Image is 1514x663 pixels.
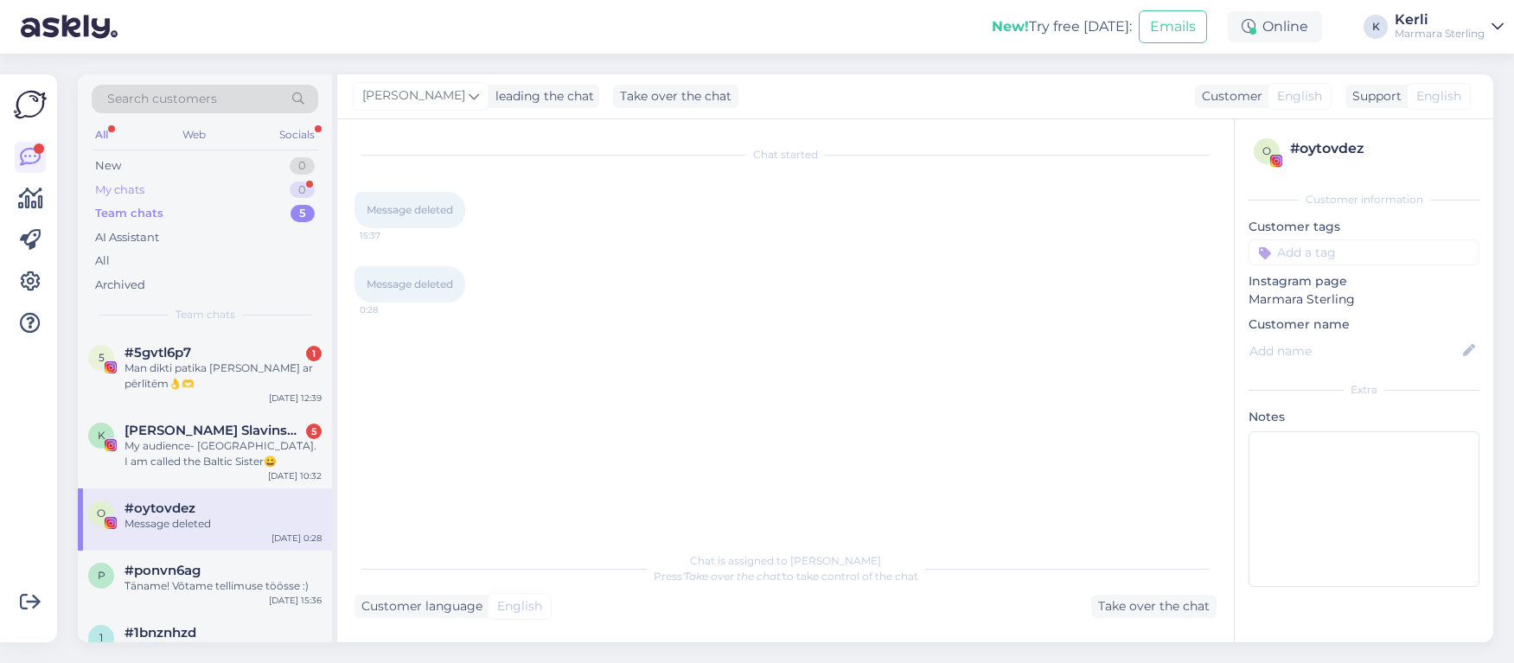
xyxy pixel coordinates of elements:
[1228,11,1322,42] div: Online
[92,124,112,146] div: All
[1364,15,1388,39] div: K
[497,597,542,615] span: English
[1262,144,1271,157] span: o
[125,345,191,360] span: #5gvtl6p7
[269,392,322,405] div: [DATE] 12:39
[367,203,453,216] span: Message deleted
[290,157,315,175] div: 0
[1091,595,1217,618] div: Take over the chat
[1139,10,1207,43] button: Emails
[1249,218,1479,236] p: Customer tags
[1249,382,1479,398] div: Extra
[99,351,105,364] span: 5
[14,88,47,121] img: Askly Logo
[95,205,163,222] div: Team chats
[99,631,103,644] span: 1
[1395,27,1485,41] div: Marmara Sterling
[654,570,918,583] span: Press to take control of the chat
[269,594,322,607] div: [DATE] 15:36
[360,303,425,316] span: 0:28
[1395,13,1504,41] a: KerliMarmara Sterling
[1249,341,1460,360] input: Add name
[306,424,322,439] div: 5
[97,507,105,520] span: o
[95,277,145,294] div: Archived
[1249,192,1479,207] div: Customer information
[95,229,159,246] div: AI Assistant
[1195,87,1262,105] div: Customer
[355,597,482,615] div: Customer language
[95,157,121,175] div: New
[176,307,235,322] span: Team chats
[1249,408,1479,426] p: Notes
[1416,87,1461,105] span: English
[1395,13,1485,27] div: Kerli
[1249,316,1479,334] p: Customer name
[179,124,209,146] div: Web
[98,429,105,442] span: K
[125,423,304,438] span: Karolina Kriukelytė Slavinskienė
[1249,272,1479,290] p: Instagram page
[125,360,322,392] div: Man dikti patika [PERSON_NAME] ar pērlītēm👌🫶
[362,86,465,105] span: [PERSON_NAME]
[291,205,315,222] div: 5
[95,182,144,199] div: My chats
[992,16,1132,37] div: Try free [DATE]:
[290,182,315,199] div: 0
[125,641,322,656] div: aciu, laukiu
[271,532,322,545] div: [DATE] 0:28
[682,570,783,583] i: 'Take over the chat'
[690,554,881,567] span: Chat is assigned to [PERSON_NAME]
[367,277,453,290] span: Message deleted
[1290,138,1474,159] div: # oytovdez
[107,90,217,108] span: Search customers
[306,346,322,361] div: 1
[268,469,322,482] div: [DATE] 10:32
[125,563,201,578] span: #ponvn6ag
[125,438,322,469] div: My audience- [GEOGRAPHIC_DATA]. I am called the Baltic Sister😀
[1249,239,1479,265] input: Add a tag
[95,252,110,270] div: All
[1345,87,1402,105] div: Support
[125,516,322,532] div: Message deleted
[360,229,425,242] span: 15:37
[1277,87,1322,105] span: English
[276,124,318,146] div: Socials
[98,569,105,582] span: p
[613,85,738,108] div: Take over the chat
[125,578,322,594] div: Täname! Võtame tellimuse töösse :)
[1249,290,1479,309] p: Marmara Sterling
[125,500,195,516] span: #oytovdez
[489,87,594,105] div: leading the chat
[992,18,1029,35] b: New!
[355,147,1217,163] div: Chat started
[125,625,196,641] span: #1bnznhzd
